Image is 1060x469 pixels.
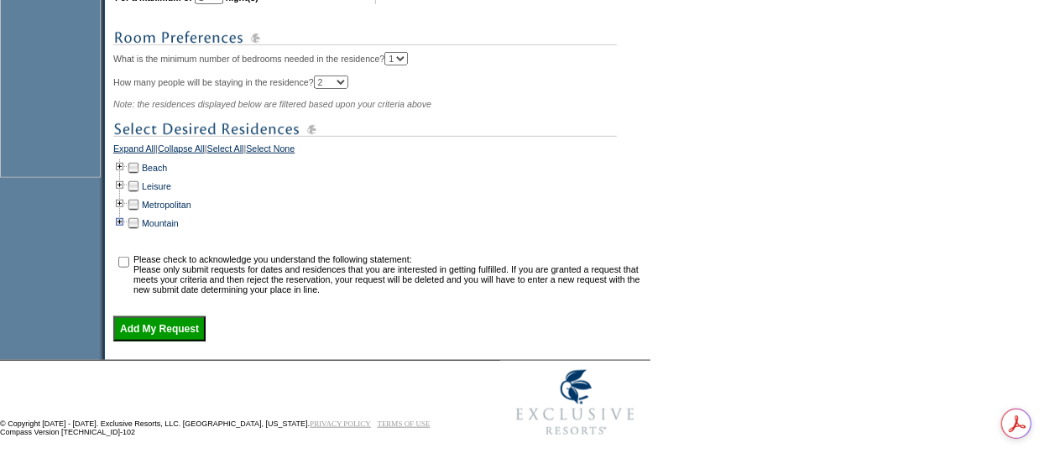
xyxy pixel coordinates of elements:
a: TERMS OF USE [378,419,431,428]
a: Metropolitan [142,200,191,210]
img: Exclusive Resorts [500,361,650,445]
span: Note: the residences displayed below are filtered based upon your criteria above [113,99,431,109]
a: Mountain [142,218,179,228]
a: Collapse All [158,143,205,159]
a: PRIVACY POLICY [310,419,371,428]
a: Beach [142,163,167,173]
div: | | | [113,143,646,159]
input: Add My Request [113,316,206,341]
a: Select All [207,143,244,159]
a: Leisure [142,181,171,191]
img: subTtlRoomPreferences.gif [113,28,617,49]
a: Expand All [113,143,155,159]
a: Select None [246,143,295,159]
td: Please check to acknowledge you understand the following statement: Please only submit requests f... [133,254,645,294]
